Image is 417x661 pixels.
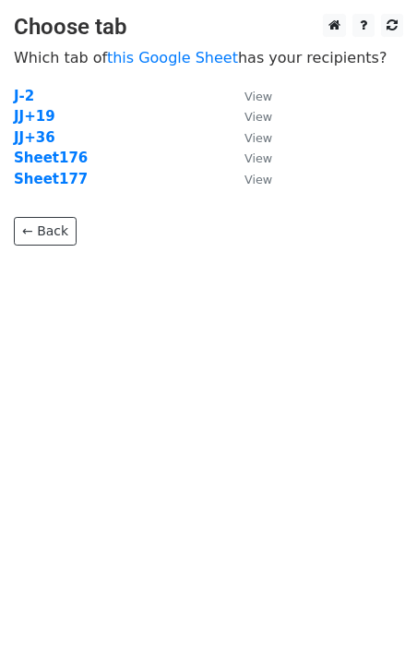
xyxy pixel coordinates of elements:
[226,108,272,125] a: View
[14,14,403,41] h3: Choose tab
[226,150,272,166] a: View
[244,131,272,145] small: View
[226,88,272,104] a: View
[14,88,34,104] a: J-2
[14,150,88,166] a: Sheet176
[14,48,403,67] p: Which tab of has your recipients?
[244,173,272,186] small: View
[14,171,88,187] a: Sheet177
[244,90,272,103] small: View
[14,108,55,125] a: JJ+19
[226,129,272,146] a: View
[226,171,272,187] a: View
[107,49,238,66] a: this Google Sheet
[244,151,272,165] small: View
[14,217,77,246] a: ← Back
[14,129,55,146] a: JJ+36
[244,110,272,124] small: View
